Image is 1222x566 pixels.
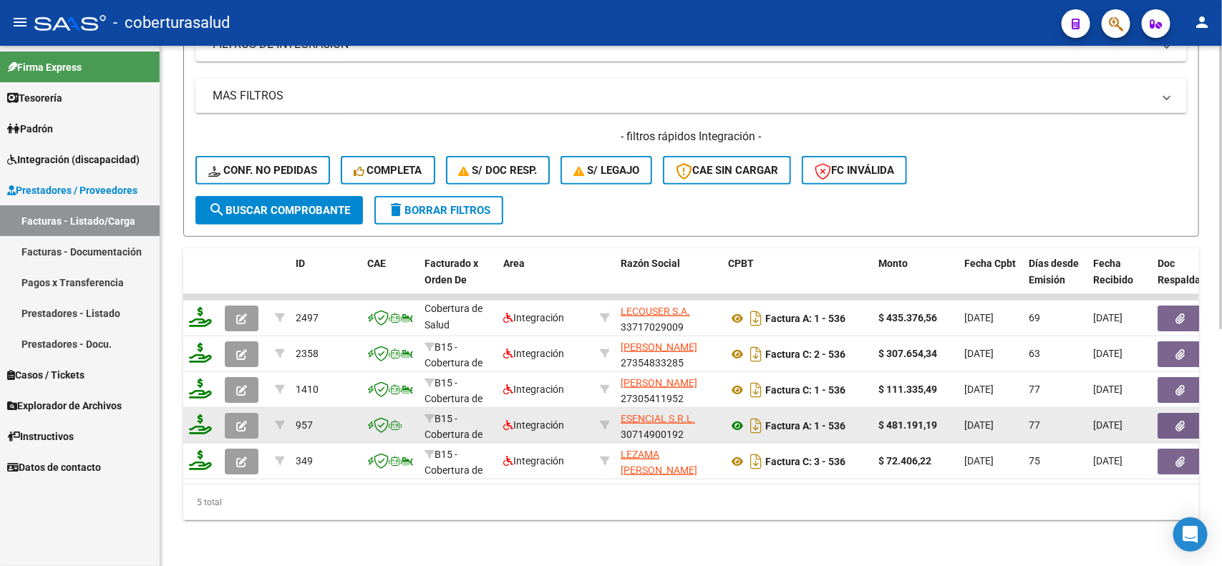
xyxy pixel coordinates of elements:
span: 77 [1029,419,1040,431]
span: S/ Doc Resp. [459,164,538,177]
span: 77 [1029,384,1040,395]
span: Area [503,258,525,269]
span: Monto [878,258,908,269]
span: [DATE] [964,384,994,395]
span: Fecha Cpbt [964,258,1016,269]
span: [PERSON_NAME] [621,341,697,353]
span: [DATE] [1093,384,1122,395]
span: Integración [503,455,564,467]
i: Descargar documento [747,379,765,401]
span: 63 [1029,348,1040,359]
span: 2497 [296,312,319,323]
strong: Factura A: 1 - 536 [765,313,845,324]
span: Prestadores / Proveedores [7,182,137,198]
span: - coberturasalud [113,7,230,39]
span: [DATE] [964,455,994,467]
button: S/ Doc Resp. [446,156,551,185]
span: Buscar Comprobante [208,204,350,217]
mat-icon: person [1193,14,1211,31]
span: B15 - Cobertura de Salud [425,377,483,421]
span: Instructivos [7,429,74,444]
mat-icon: search [208,201,226,218]
span: Integración [503,384,564,395]
span: Casos / Tickets [7,367,84,383]
span: Firma Express [7,59,82,75]
datatable-header-cell: Monto [873,248,959,311]
span: [DATE] [964,348,994,359]
span: Días desde Emisión [1029,258,1079,286]
span: S/ legajo [573,164,639,177]
div: 27305411952 [621,375,717,405]
span: B15 - Cobertura de Salud [425,413,483,457]
span: Datos de contacto [7,459,101,475]
span: ESENCIAL S.R.L. [621,413,695,424]
datatable-header-cell: CPBT [722,248,873,311]
span: [DATE] [964,312,994,323]
div: 33717029009 [621,303,717,333]
datatable-header-cell: ID [290,248,362,311]
div: 5 total [183,484,1199,520]
span: 69 [1029,312,1040,323]
span: Fecha Recibido [1093,258,1133,286]
datatable-header-cell: Razón Social [615,248,722,311]
span: Integración [503,348,564,359]
div: Open Intercom Messenger [1173,517,1208,552]
span: Conf. no pedidas [208,164,317,177]
span: 2358 [296,348,319,359]
span: Razón Social [621,258,680,269]
span: B15 - Cobertura de Salud [425,287,483,331]
strong: Factura A: 1 - 536 [765,420,845,431]
span: [DATE] [964,419,994,431]
span: Tesorería [7,90,62,106]
span: B15 - Cobertura de Salud [425,449,483,493]
strong: Factura C: 3 - 536 [765,456,845,467]
mat-panel-title: MAS FILTROS [213,88,1153,104]
strong: $ 435.376,56 [878,312,937,323]
button: Borrar Filtros [374,196,503,225]
span: 957 [296,419,313,431]
span: Integración [503,312,564,323]
span: Padrón [7,121,53,137]
span: [DATE] [1093,455,1122,467]
datatable-header-cell: Días desde Emisión [1023,248,1087,311]
datatable-header-cell: CAE [362,248,419,311]
button: Buscar Comprobante [195,196,363,225]
div: 27282223274 [621,447,717,477]
i: Descargar documento [747,414,765,437]
strong: $ 111.335,49 [878,384,937,395]
strong: Factura C: 2 - 536 [765,348,845,360]
span: LEZAMA [PERSON_NAME] [621,449,697,477]
div: 27354833285 [621,339,717,369]
datatable-header-cell: Fecha Recibido [1087,248,1152,311]
span: [DATE] [1093,419,1122,431]
button: FC Inválida [802,156,907,185]
button: Conf. no pedidas [195,156,330,185]
datatable-header-cell: Facturado x Orden De [419,248,498,311]
span: Integración [503,419,564,431]
span: [DATE] [1093,348,1122,359]
span: Integración (discapacidad) [7,152,140,167]
div: 30714900192 [621,411,717,441]
mat-icon: menu [11,14,29,31]
span: 75 [1029,455,1040,467]
span: Borrar Filtros [387,204,490,217]
button: Completa [341,156,435,185]
i: Descargar documento [747,343,765,366]
strong: $ 72.406,22 [878,455,931,467]
strong: $ 481.191,19 [878,419,937,431]
mat-icon: delete [387,201,404,218]
span: ID [296,258,305,269]
mat-expansion-panel-header: MAS FILTROS [195,79,1187,113]
span: Facturado x Orden De [425,258,478,286]
span: Explorador de Archivos [7,398,122,414]
button: S/ legajo [561,156,652,185]
span: [PERSON_NAME] [621,377,697,389]
span: 1410 [296,384,319,395]
strong: Factura C: 1 - 536 [765,384,845,396]
span: Doc Respaldatoria [1158,258,1222,286]
datatable-header-cell: Area [498,248,594,311]
span: B15 - Cobertura de Salud [425,341,483,386]
i: Descargar documento [747,450,765,473]
datatable-header-cell: Fecha Cpbt [959,248,1023,311]
span: LECOUSER S.A. [621,306,690,317]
